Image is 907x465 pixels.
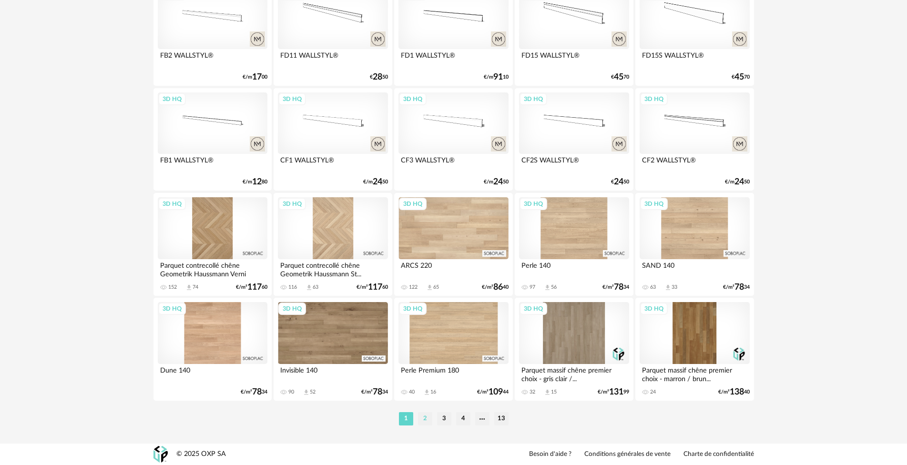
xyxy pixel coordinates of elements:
li: 4 [456,412,470,425]
span: Download icon [306,284,313,291]
div: €/m² 40 [718,389,750,395]
div: 74 [193,284,198,291]
span: 24 [493,179,503,185]
div: CF1 WALLSTYL® [278,154,387,173]
div: 97 [530,284,535,291]
div: 16 [430,389,436,395]
span: 24 [614,179,623,185]
span: Download icon [185,284,193,291]
li: 1 [399,412,413,425]
div: Parquet contrecollé chêne Geometrik Haussmann Verni [158,259,267,278]
div: 3D HQ [640,93,668,105]
div: 3D HQ [520,303,547,315]
span: 78 [373,389,382,395]
div: 3D HQ [399,93,427,105]
div: 32 [530,389,535,395]
a: 3D HQ ARCS 220 122 Download icon 65 €/m²8640 [394,193,512,296]
li: 3 [437,412,451,425]
div: Parquet massif chêne premier choix - gris clair /... [519,364,629,383]
a: Besoin d'aide ? [529,450,571,459]
div: €/m² 34 [602,284,629,291]
span: Download icon [426,284,433,291]
li: 2 [418,412,432,425]
div: 52 [310,389,316,395]
div: CF2S WALLSTYL® [519,154,629,173]
div: 3D HQ [278,93,306,105]
div: 3D HQ [640,303,668,315]
div: € 70 [611,74,629,81]
li: 13 [494,412,509,425]
div: 3D HQ [278,303,306,315]
a: 3D HQ CF3 WALLSTYL® €/m2450 [394,88,512,191]
span: Download icon [423,389,430,396]
div: €/m² 99 [598,389,629,395]
a: 3D HQ CF1 WALLSTYL® €/m2450 [274,88,392,191]
div: Perle Premium 180 [398,364,508,383]
div: €/m² 60 [236,284,267,291]
span: 45 [614,74,623,81]
div: CF3 WALLSTYL® [398,154,508,173]
div: 15 [551,389,557,395]
a: 3D HQ Parquet massif chêne premier choix - gris clair /... 32 Download icon 15 €/m²13199 [515,298,633,401]
div: 152 [168,284,177,291]
div: € 70 [732,74,750,81]
div: €/m² 34 [241,389,267,395]
img: OXP [153,446,168,463]
span: 78 [614,284,623,291]
div: Perle 140 [519,259,629,278]
div: 3D HQ [278,198,306,210]
div: © 2025 OXP SA [176,450,226,459]
a: 3D HQ Parquet contrecollé chêne Geometrik Haussmann Verni 152 Download icon 74 €/m²11760 [153,193,272,296]
div: 122 [409,284,418,291]
div: Parquet contrecollé chêne Geometrik Haussmann St... [278,259,387,278]
a: 3D HQ Perle 140 97 Download icon 56 €/m²7834 [515,193,633,296]
span: Download icon [544,389,551,396]
div: 90 [288,389,294,395]
span: 78 [734,284,744,291]
div: 3D HQ [158,303,186,315]
a: 3D HQ FB1 WALLSTYL® €/m1280 [153,88,272,191]
div: €/m² 44 [477,389,509,395]
a: 3D HQ Parquet massif chêne premier choix - marron / brun... 24 €/m²13840 [635,298,754,401]
a: 3D HQ CF2S WALLSTYL® €2450 [515,88,633,191]
span: 78 [252,389,262,395]
div: 24 [650,389,656,395]
div: 56 [551,284,557,291]
div: €/m² 34 [723,284,750,291]
div: 63 [313,284,318,291]
a: 3D HQ CF2 WALLSTYL® €/m2450 [635,88,754,191]
span: Download icon [544,284,551,291]
div: 3D HQ [640,198,668,210]
div: 3D HQ [399,303,427,315]
div: 3D HQ [520,93,547,105]
div: CF2 WALLSTYL® [640,154,749,173]
div: €/m² 34 [361,389,388,395]
a: Charte de confidentialité [683,450,754,459]
span: 17 [252,74,262,81]
div: € 50 [370,74,388,81]
span: 109 [489,389,503,395]
span: Download icon [303,389,310,396]
div: FD15S WALLSTYL® [640,49,749,68]
span: 45 [734,74,744,81]
span: Download icon [664,284,672,291]
a: 3D HQ Invisible 140 90 Download icon 52 €/m²7834 [274,298,392,401]
div: 40 [409,389,415,395]
div: 3D HQ [399,198,427,210]
div: 3D HQ [520,198,547,210]
div: €/m 50 [484,179,509,185]
a: 3D HQ Perle Premium 180 40 Download icon 16 €/m²10944 [394,298,512,401]
a: 3D HQ SAND 140 63 Download icon 33 €/m²7834 [635,193,754,296]
span: 28 [373,74,382,81]
div: Invisible 140 [278,364,387,383]
div: 3D HQ [158,93,186,105]
div: €/m 80 [243,179,267,185]
a: 3D HQ Parquet contrecollé chêne Geometrik Haussmann St... 116 Download icon 63 €/m²11760 [274,193,392,296]
span: 86 [493,284,503,291]
div: 63 [650,284,656,291]
span: 12 [252,179,262,185]
span: 131 [609,389,623,395]
span: 138 [730,389,744,395]
div: €/m² 60 [357,284,388,291]
div: €/m 50 [363,179,388,185]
